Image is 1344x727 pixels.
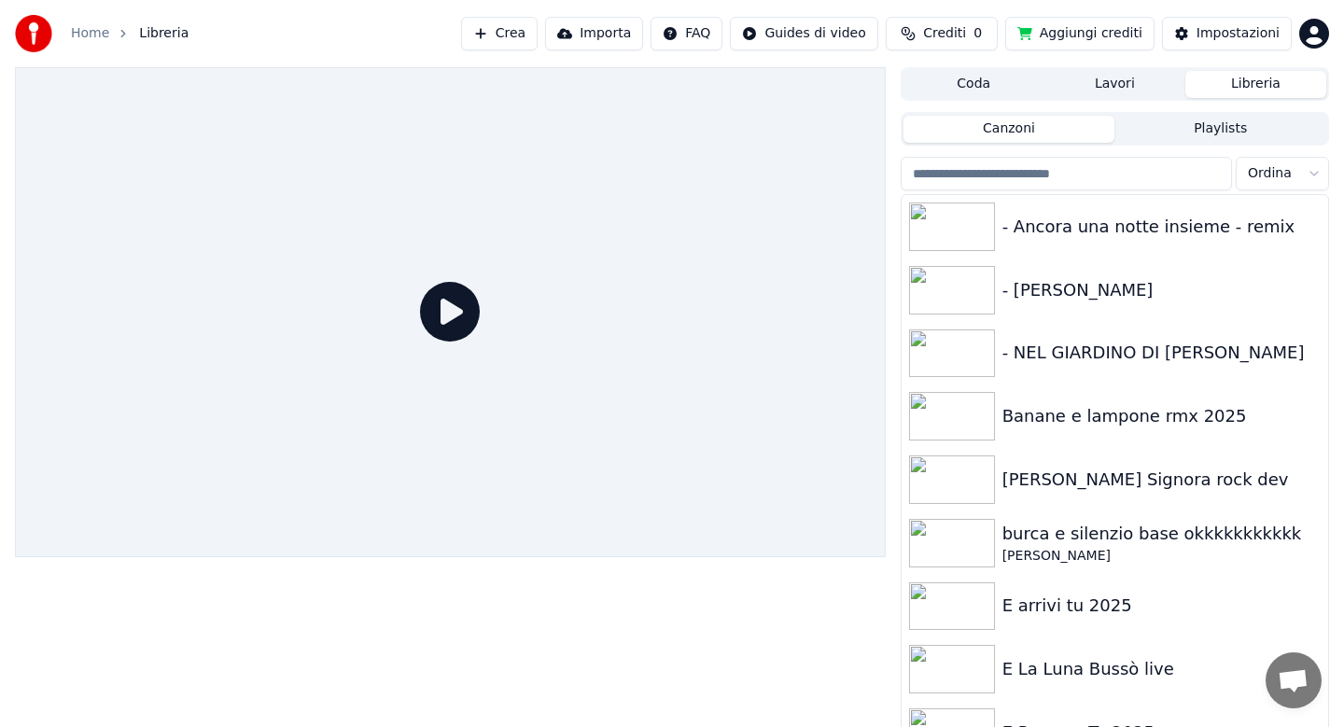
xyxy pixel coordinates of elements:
[651,17,722,50] button: FAQ
[1005,17,1155,50] button: Aggiungi crediti
[545,17,643,50] button: Importa
[730,17,877,50] button: Guides di video
[461,17,538,50] button: Crea
[1002,277,1321,303] div: - [PERSON_NAME]
[1002,214,1321,240] div: - Ancora una notte insieme - remix
[1002,403,1321,429] div: Banane e lampone rmx 2025
[1114,116,1326,143] button: Playlists
[1002,656,1321,682] div: E La Luna Bussò live
[973,24,982,43] span: 0
[71,24,189,43] nav: breadcrumb
[1197,24,1280,43] div: Impostazioni
[1266,652,1322,708] div: Aprire la chat
[1044,71,1185,98] button: Lavori
[903,71,1044,98] button: Coda
[1162,17,1292,50] button: Impostazioni
[1002,593,1321,619] div: E arrivi tu 2025
[903,116,1115,143] button: Canzoni
[1002,547,1321,566] div: [PERSON_NAME]
[15,15,52,52] img: youka
[1002,467,1321,493] div: [PERSON_NAME] Signora rock dev
[71,24,109,43] a: Home
[1185,71,1326,98] button: Libreria
[1002,340,1321,366] div: - NEL GIARDINO DI [PERSON_NAME]
[886,17,998,50] button: Crediti0
[1002,521,1321,547] div: burca e silenzio base okkkkkkkkkkk
[923,24,966,43] span: Crediti
[139,24,189,43] span: Libreria
[1248,164,1292,183] span: Ordina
